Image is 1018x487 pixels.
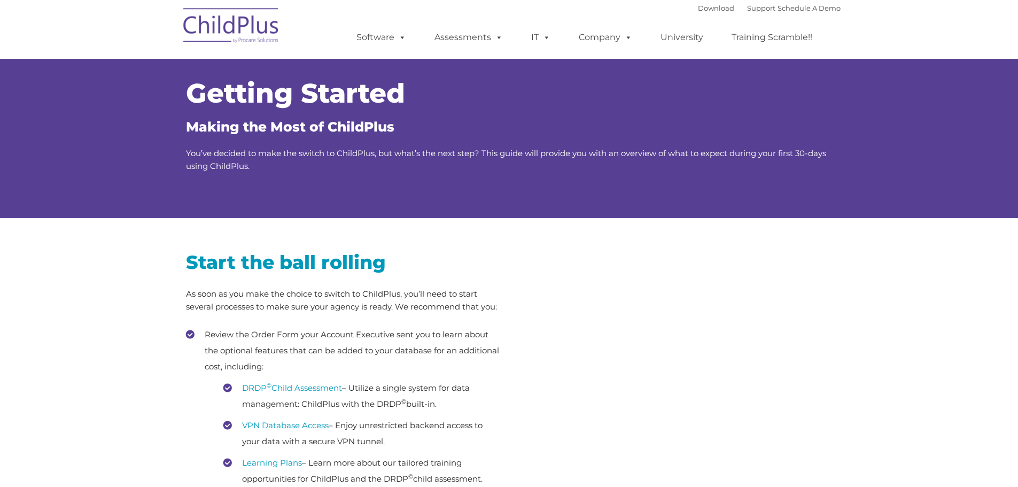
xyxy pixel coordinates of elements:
[223,380,501,412] li: – Utilize a single system for data management: ChildPlus with the DRDP built-in.
[242,458,302,468] a: Learning Plans
[186,288,501,313] p: As soon as you make the choice to switch to ChildPlus, you’ll need to start several processes to ...
[747,4,775,12] a: Support
[424,27,514,48] a: Assessments
[223,418,501,450] li: – Enjoy unrestricted backend access to your data with a secure VPN tunnel.
[721,27,823,48] a: Training Scramble!!
[242,383,342,393] a: DRDP©Child Assessment
[408,473,413,480] sup: ©
[186,77,405,110] span: Getting Started
[186,250,501,274] h2: Start the ball rolling
[401,398,406,405] sup: ©
[778,4,841,12] a: Schedule A Demo
[346,27,417,48] a: Software
[698,4,734,12] a: Download
[178,1,285,54] img: ChildPlus by Procare Solutions
[698,4,841,12] font: |
[242,420,329,430] a: VPN Database Access
[650,27,714,48] a: University
[186,148,826,171] span: You’ve decided to make the switch to ChildPlus, but what’s the next step? This guide will provide...
[267,382,271,389] sup: ©
[520,27,561,48] a: IT
[568,27,643,48] a: Company
[186,119,394,135] span: Making the Most of ChildPlus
